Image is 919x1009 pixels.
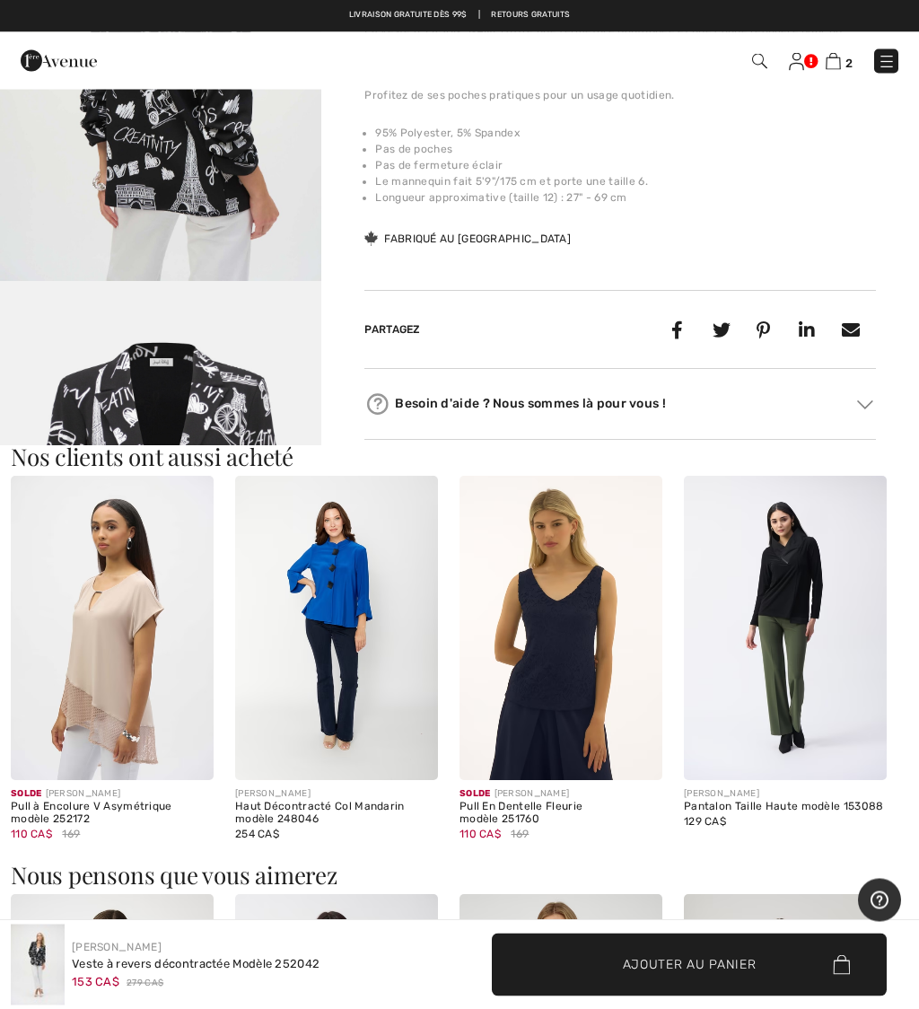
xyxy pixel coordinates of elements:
div: Pull à Encolure V Asymétrique modèle 252172 [11,802,214,827]
div: Veste à revers décontractée Modèle 252042 [72,955,319,973]
img: Pull En Dentelle Fleurie modèle 251760 [459,477,662,781]
h3: Nos clients ont aussi acheté [11,446,908,469]
div: Pull En Dentelle Fleurie modèle 251760 [459,802,662,827]
span: 2 [845,57,853,70]
img: Haut Décontracté Col Mandarin modèle 248046 [235,477,438,781]
iframe: Ouvre un widget dans lequel vous pouvez trouver plus d’informations [858,879,901,924]
span: 169 [62,827,80,843]
span: | [478,9,480,22]
span: Ajouter au panier [623,955,757,974]
span: Solde [11,789,42,800]
li: Pas de poches [375,142,876,158]
div: [PERSON_NAME] [684,788,887,802]
a: [PERSON_NAME] [72,941,162,953]
li: Le mannequin fait 5'9"/175 cm et porte une taille 6. [375,174,876,190]
img: Pull à Encolure V Asymétrique modèle 252172 [11,477,214,781]
img: Pantalon Taille Haute modèle 153088 [684,477,887,781]
span: 169 [511,827,529,843]
a: Retours gratuits [491,9,570,22]
li: Longueur approximative (taille 12) : 27" - 69 cm [375,190,876,206]
img: Menu [878,53,896,71]
span: 279 CA$ [127,977,163,990]
span: 254 CA$ [235,829,279,841]
li: Pas de fermeture éclair [375,158,876,174]
img: Veste &agrave; Revers D&eacute;contract&eacute;e mod&egrave;le 252042 [11,925,65,1005]
div: [PERSON_NAME] [459,788,662,802]
div: Pantalon Taille Haute modèle 153088 [684,802,887,814]
span: Partagez [364,324,420,337]
li: 95% Polyester, 5% Spandex [375,126,876,142]
a: Livraison gratuite dès 99$ [349,9,468,22]
img: Arrow2.svg [857,400,873,409]
div: Fabriqué au [GEOGRAPHIC_DATA] [364,232,571,248]
img: Mes infos [789,53,804,71]
div: [PERSON_NAME] [11,788,214,802]
div: Haut Décontracté Col Mandarin modèle 248046 [235,802,438,827]
span: 129 CA$ [684,816,726,829]
span: Solde [459,789,491,800]
img: 1ère Avenue [21,43,97,79]
img: Bag.svg [833,955,850,975]
img: Recherche [752,54,767,69]
span: 110 CA$ [11,829,52,841]
div: Besoin d'aide ? Nous sommes là pour vous ! [364,391,876,418]
span: 153 CA$ [72,975,119,988]
img: Panier d'achat [826,53,841,70]
h3: Nous pensons que vous aimerez [11,864,908,888]
button: Ajouter au panier [492,934,887,996]
a: 1ère Avenue [21,51,97,68]
a: 2 [826,50,853,72]
span: 110 CA$ [459,829,501,841]
div: [PERSON_NAME] [235,788,438,802]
